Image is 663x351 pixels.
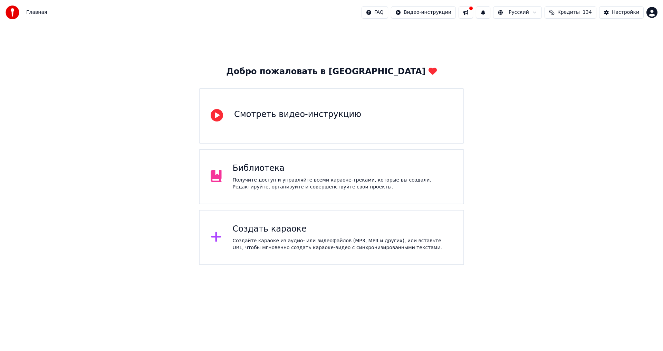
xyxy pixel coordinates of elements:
div: Смотреть видео-инструкцию [234,109,361,120]
button: Видео-инструкции [391,6,456,19]
nav: breadcrumb [26,9,47,16]
span: Кредиты [557,9,580,16]
button: FAQ [362,6,388,19]
div: Получите доступ и управляйте всеми караоке-треками, которые вы создали. Редактируйте, организуйте... [233,177,453,191]
div: Создайте караоке из аудио- или видеофайлов (MP3, MP4 и других), или вставьте URL, чтобы мгновенно... [233,237,453,251]
div: Библиотека [233,163,453,174]
div: Добро пожаловать в [GEOGRAPHIC_DATA] [226,66,436,77]
span: 134 [583,9,592,16]
img: youka [6,6,19,19]
div: Создать караоке [233,224,453,235]
span: Главная [26,9,47,16]
button: Настройки [599,6,644,19]
div: Настройки [612,9,639,16]
button: Кредиты134 [545,6,596,19]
